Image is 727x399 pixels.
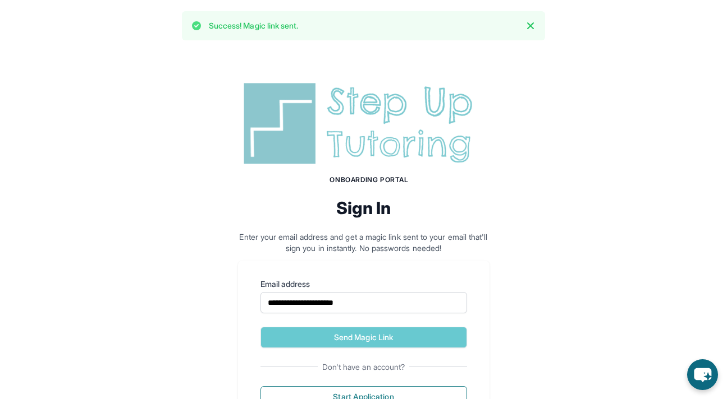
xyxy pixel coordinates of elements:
[318,361,410,373] span: Don't have an account?
[260,279,467,290] label: Email address
[238,198,490,218] h2: Sign In
[238,231,490,254] p: Enter your email address and get a magic link sent to your email that'll sign you in instantly. N...
[260,327,467,348] button: Send Magic Link
[238,78,490,169] img: Step Up Tutoring horizontal logo
[687,359,718,390] button: chat-button
[249,175,490,184] h1: Onboarding Portal
[209,20,299,31] p: Success! Magic link sent.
